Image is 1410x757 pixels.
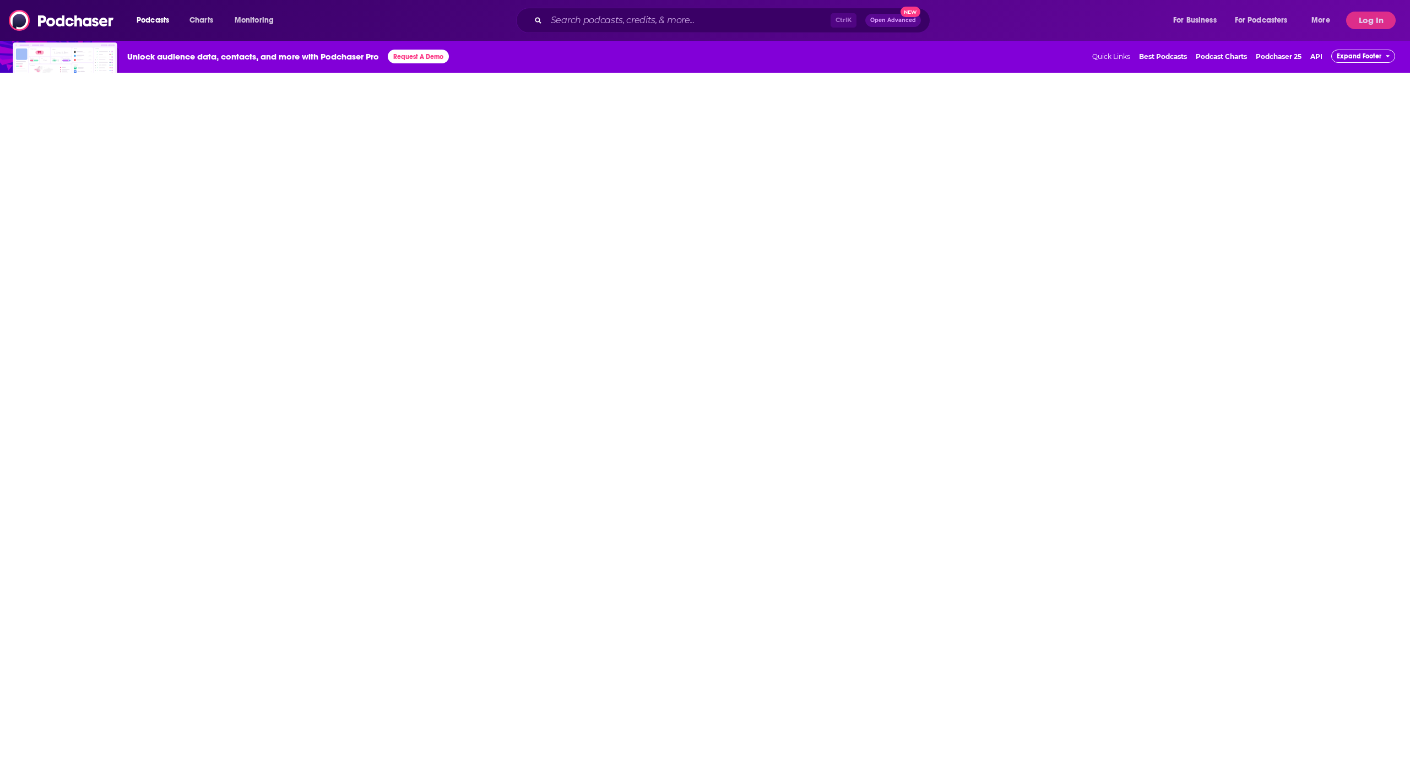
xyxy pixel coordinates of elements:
[13,42,119,73] img: Insights visual
[1235,13,1288,28] span: For Podcasters
[1304,12,1344,29] button: open menu
[546,12,831,29] input: Search podcasts, credits, & more...
[235,13,274,28] span: Monitoring
[831,13,856,28] span: Ctrl K
[870,18,916,23] span: Open Advanced
[1228,12,1304,29] button: open menu
[1346,12,1396,29] button: Log In
[1337,52,1381,60] span: Expand Footer
[227,12,288,29] button: open menu
[129,12,183,29] button: open menu
[1196,52,1247,61] a: Podcast Charts
[127,51,379,62] span: Unlock audience data, contacts, and more with Podchaser Pro
[1092,52,1130,61] span: Quick Links
[901,7,920,17] span: New
[1173,13,1217,28] span: For Business
[388,50,449,63] button: Request A Demo
[1256,52,1301,61] a: Podchaser 25
[182,12,220,29] a: Charts
[1165,12,1230,29] button: open menu
[1311,13,1330,28] span: More
[189,13,213,28] span: Charts
[1331,50,1395,63] button: Expand Footer
[137,13,169,28] span: Podcasts
[527,8,941,33] div: Search podcasts, credits, & more...
[1139,52,1187,61] a: Best Podcasts
[1310,52,1322,61] a: API
[9,10,115,31] img: Podchaser - Follow, Share and Rate Podcasts
[865,14,921,27] button: Open AdvancedNew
